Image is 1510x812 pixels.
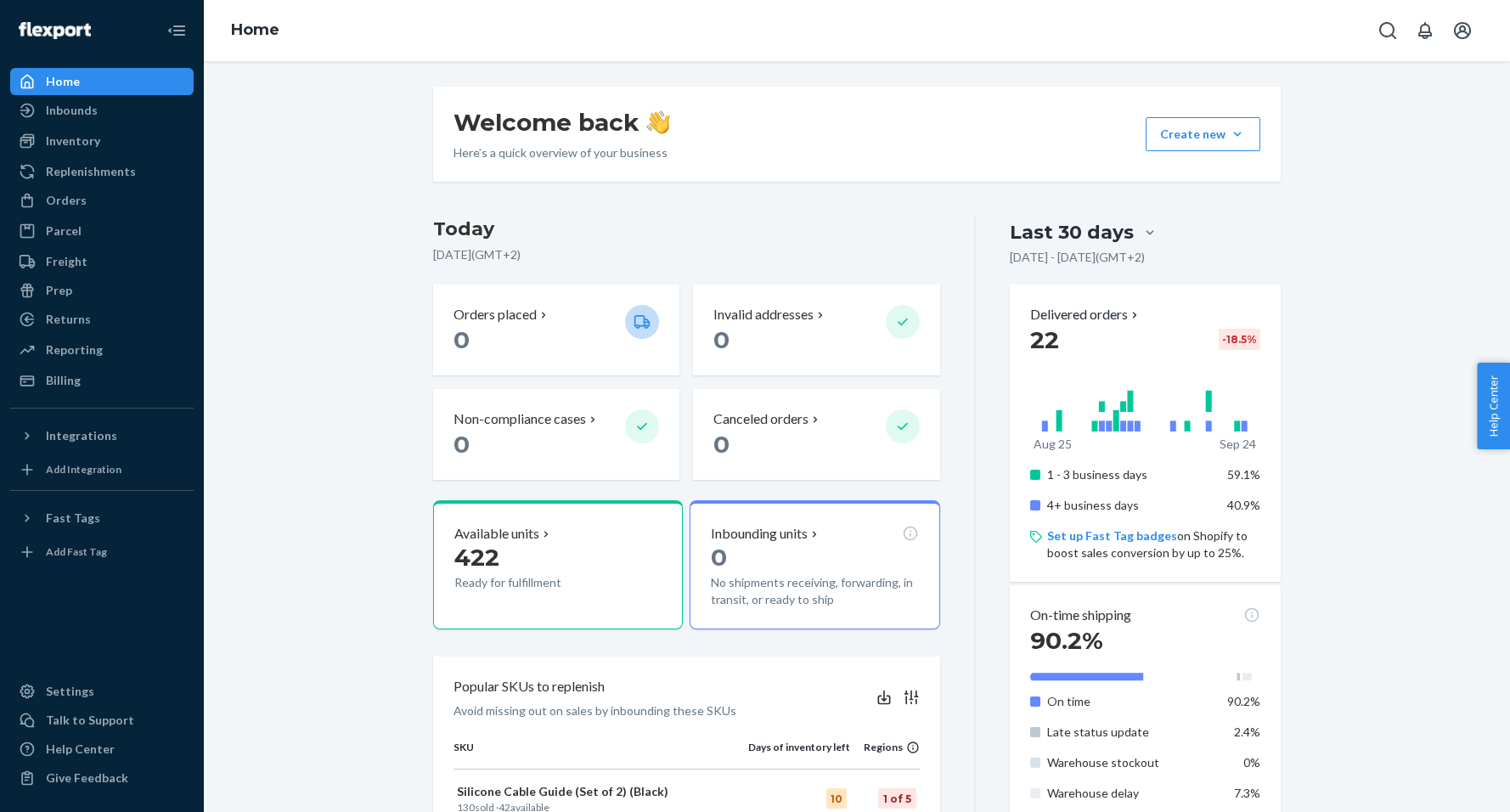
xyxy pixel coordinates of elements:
[1219,329,1260,350] div: -18.5 %
[46,73,80,90] div: Home
[46,372,81,389] div: Billing
[850,740,920,754] div: Regions
[46,102,98,119] div: Inbounds
[748,740,850,769] th: Days of inventory left
[46,712,134,729] div: Talk to Support
[1030,606,1131,625] p: On-time shipping
[10,367,194,394] a: Billing
[160,14,194,48] button: Close Navigation
[10,505,194,532] button: Fast Tags
[646,110,670,134] img: hand-wave emoji
[1227,498,1260,512] span: 40.9%
[454,325,470,354] span: 0
[1220,436,1256,453] p: Sep 24
[217,6,293,55] ol: breadcrumbs
[10,678,194,705] a: Settings
[10,539,194,566] a: Add Fast Tag
[1030,626,1103,655] span: 90.2%
[46,741,115,758] div: Help Center
[1146,117,1260,151] button: Create new
[454,409,586,429] p: Non-compliance cases
[713,325,730,354] span: 0
[46,683,94,700] div: Settings
[10,306,194,333] a: Returns
[10,707,194,734] button: Talk to Support
[878,788,916,809] div: 1 of 5
[46,427,117,444] div: Integrations
[713,430,730,459] span: 0
[826,788,847,809] div: 10
[1030,325,1059,354] span: 22
[1445,14,1479,48] button: Open account menu
[46,223,82,240] div: Parcel
[711,543,727,572] span: 0
[1243,755,1260,770] span: 0%
[454,574,611,591] p: Ready for fulfillment
[46,341,103,358] div: Reporting
[10,187,194,214] a: Orders
[46,462,121,476] div: Add Integration
[1010,219,1134,245] div: Last 30 days
[10,736,194,763] a: Help Center
[10,422,194,449] button: Integrations
[1047,527,1260,561] p: on Shopify to boost sales conversion by up to 25%.
[10,68,194,95] a: Home
[10,97,194,124] a: Inbounds
[1047,497,1214,514] p: 4+ business days
[457,783,745,800] p: Silicone Cable Guide (Set of 2) (Black)
[231,20,279,39] a: Home
[46,163,136,180] div: Replenishments
[1408,14,1442,48] button: Open notifications
[19,22,91,39] img: Flexport logo
[454,677,605,696] p: Popular SKUs to replenish
[1234,725,1260,739] span: 2.4%
[454,524,539,544] p: Available units
[713,409,809,429] p: Canceled orders
[454,107,670,138] h1: Welcome back
[1030,305,1141,324] button: Delivered orders
[693,285,939,375] button: Invalid addresses 0
[46,282,72,299] div: Prep
[1047,528,1177,543] a: Set up Fast Tag badges
[10,277,194,304] a: Prep
[1047,693,1214,710] p: On time
[1047,466,1214,483] p: 1 - 3 business days
[1371,14,1405,48] button: Open Search Box
[1034,436,1072,453] p: Aug 25
[433,389,679,480] button: Non-compliance cases 0
[1047,785,1214,802] p: Warehouse delay
[1227,694,1260,708] span: 90.2%
[454,740,748,769] th: SKU
[454,702,736,719] p: Avoid missing out on sales by inbounding these SKUs
[711,574,918,608] p: No shipments receiving, forwarding, in transit, or ready to ship
[10,217,194,245] a: Parcel
[711,524,808,544] p: Inbounding units
[454,430,470,459] span: 0
[454,543,499,572] span: 422
[433,246,940,263] p: [DATE] ( GMT+2 )
[1047,754,1214,771] p: Warehouse stockout
[10,764,194,792] button: Give Feedback
[10,158,194,185] a: Replenishments
[690,500,939,629] button: Inbounding units0No shipments receiving, forwarding, in transit, or ready to ship
[1477,363,1510,449] button: Help Center
[10,127,194,155] a: Inventory
[10,336,194,364] a: Reporting
[46,311,91,328] div: Returns
[454,144,670,161] p: Here’s a quick overview of your business
[433,500,683,629] button: Available units422Ready for fulfillment
[1234,786,1260,800] span: 7.3%
[1010,249,1145,266] p: [DATE] - [DATE] ( GMT+2 )
[46,253,87,270] div: Freight
[46,133,100,149] div: Inventory
[693,389,939,480] button: Canceled orders 0
[46,192,87,209] div: Orders
[1047,724,1214,741] p: Late status update
[46,770,128,787] div: Give Feedback
[713,305,814,324] p: Invalid addresses
[1227,467,1260,482] span: 59.1%
[10,248,194,275] a: Freight
[433,285,679,375] button: Orders placed 0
